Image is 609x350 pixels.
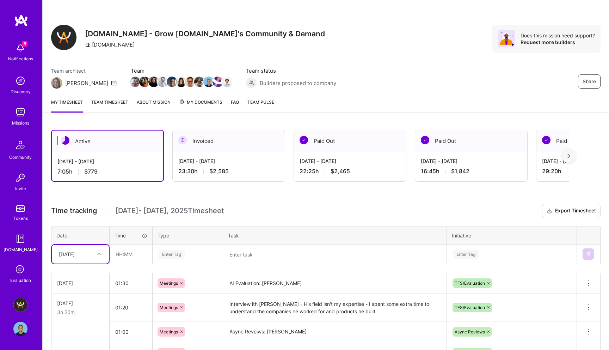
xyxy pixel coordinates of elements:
textarea: AI Evaluation: [PERSON_NAME] [224,274,446,293]
div: [DOMAIN_NAME] [85,41,135,48]
span: Builders proposed to company [260,79,336,87]
a: Team Member Avatar [195,76,204,88]
img: Team Member Avatar [167,77,177,87]
div: [DATE] - [DATE] [178,157,279,165]
div: 16:45 h [421,168,522,175]
img: Company Logo [51,25,76,50]
img: tokens [16,205,25,212]
img: Paid Out [421,136,429,144]
a: Team Pulse [247,98,274,113]
span: Meetings [160,280,178,286]
span: $2,465 [331,168,350,175]
div: [DATE] - [DATE] [300,157,400,165]
i: icon Mail [111,80,117,86]
div: Initiative [452,232,572,239]
input: HH:MM [110,274,152,292]
span: $2,585 [209,168,229,175]
img: Active [61,136,69,145]
i: icon Download [547,207,552,215]
input: HH:MM [110,322,152,341]
a: About Mission [137,98,171,113]
div: 22:25 h [300,168,400,175]
textarea: Interview ith [PERSON_NAME] - His field isn't my expertise - I spent some extra time to understan... [224,295,446,321]
img: Team Member Avatar [139,77,150,87]
input: HH:MM [110,245,152,264]
a: Team timesheet [91,98,128,113]
img: Submit [585,251,591,257]
div: [DATE] [59,251,75,258]
button: Export Timesheet [542,204,601,218]
span: My Documents [179,98,222,106]
div: Discovery [11,88,31,95]
span: Meetings [160,305,178,310]
th: Date [51,227,110,244]
div: [DATE] - [DATE] [421,157,522,165]
textarea: Async Reveiws: [PERSON_NAME] [224,322,446,342]
img: bell [13,41,27,55]
img: Invite [13,171,27,185]
h3: [DOMAIN_NAME] - Grow [DOMAIN_NAME]'s Community & Demand [85,29,325,38]
img: teamwork [13,105,27,119]
span: Team architect [51,67,117,74]
div: [DATE] [57,279,104,287]
span: Team Pulse [247,99,274,105]
div: Paid Out [294,130,406,152]
img: Team Member Avatar [158,77,168,87]
img: Team Member Avatar [185,77,196,87]
span: Share [583,78,596,85]
div: Request more builders [521,39,595,46]
img: Team Member Avatar [130,77,141,87]
input: HH:MM [110,298,152,317]
div: Enter Tag [159,249,185,260]
span: 6 [22,41,27,47]
span: Team [131,67,232,74]
a: My timesheet [51,98,83,113]
img: Team Member Avatar [148,77,159,87]
i: icon CompanyGray [85,42,91,48]
span: Async Reviews [455,329,485,334]
div: 7:05 h [57,168,158,175]
img: Team Member Avatar [176,77,186,87]
div: Tokens [13,215,28,222]
div: Evaluation [10,277,31,284]
div: Enter Tag [453,249,479,260]
span: Time tracking [51,206,97,215]
th: Task [223,227,447,244]
img: A.Team - Grow A.Team's Community & Demand [13,298,27,312]
span: [DATE] - [DATE] , 2025 Timesheet [115,206,224,215]
img: Builders proposed to company [246,77,257,89]
div: 3h 20m [57,308,104,316]
a: Team Member Avatar [167,76,177,88]
div: Paid Out [415,130,527,152]
img: discovery [13,74,27,88]
span: Team status [246,67,336,74]
span: TFS/Evaluation [455,305,485,310]
div: [DATE] - [DATE] [57,158,158,165]
div: [PERSON_NAME] [65,79,108,87]
div: Invoiced [173,130,285,152]
img: Team Member Avatar [194,77,205,87]
span: $1,842 [451,168,469,175]
a: Team Member Avatar [149,76,158,88]
div: Time [115,232,147,239]
span: $779 [84,168,98,175]
div: Active [52,131,163,152]
div: 23:30 h [178,168,279,175]
img: Invoiced [178,136,187,144]
a: A.Team - Grow A.Team's Community & Demand [12,298,29,312]
div: [DATE] [57,300,104,307]
img: Community [12,137,29,153]
a: Team Member Avatar [131,76,140,88]
span: Meetings [160,329,178,334]
div: Community [9,153,32,161]
div: Invite [15,185,26,192]
div: Does this mission need support? [521,32,595,39]
a: User Avatar [12,322,29,336]
i: icon Chevron [97,252,101,256]
a: FAQ [231,98,239,113]
img: logo [14,14,28,27]
div: [DOMAIN_NAME] [4,246,38,253]
img: right [567,153,570,158]
th: Type [153,227,223,244]
a: Team Member Avatar [140,76,149,88]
